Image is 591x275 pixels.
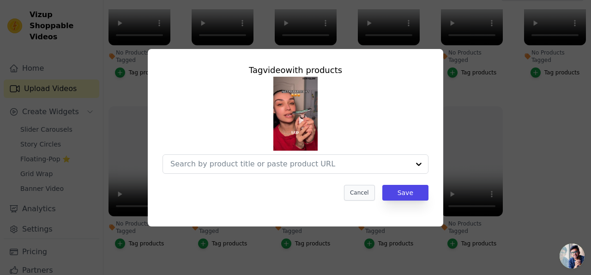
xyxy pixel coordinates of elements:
button: Cancel [344,185,375,201]
input: Search by product title or paste product URL [170,159,410,168]
button: Save [382,185,428,201]
div: Tag video with products [163,64,428,77]
img: reel-preview-annmwg-bq.myshopify.com-3707119083177927767_76372087011.jpeg [273,77,318,151]
a: Open chat [560,244,585,269]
